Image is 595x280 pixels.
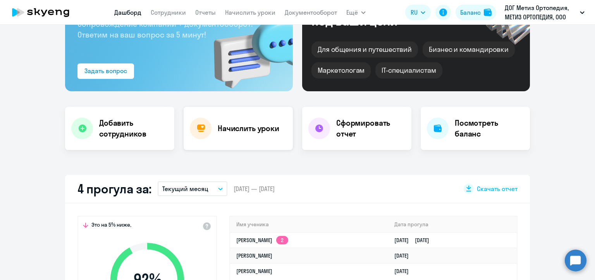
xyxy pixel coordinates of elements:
h4: Посмотреть баланс [455,118,524,139]
button: Задать вопрос [77,63,134,79]
a: [PERSON_NAME] [236,268,272,275]
button: Ещё [346,5,366,20]
a: [DATE] [394,252,415,259]
h4: Сформировать отчет [336,118,405,139]
h4: Добавить сотрудников [99,118,168,139]
button: ДОГ Метиз Ортопедия, МЕТИЗ ОРТОПЕДИЯ, ООО [501,3,588,22]
div: Для общения и путешествий [311,41,418,58]
button: Текущий месяц [158,181,227,196]
img: bg-img [203,4,293,91]
span: Скачать отчет [477,184,518,193]
a: [DATE][DATE] [394,237,435,244]
a: Начислить уроки [225,9,275,16]
a: [PERSON_NAME] [236,252,272,259]
span: Это на 5% ниже, [91,221,131,230]
h4: Начислить уроки [218,123,279,134]
div: Бизнес и командировки [423,41,515,58]
a: [PERSON_NAME]2 [236,237,288,244]
a: Дашборд [114,9,141,16]
span: Ещё [346,8,358,17]
div: Баланс [460,8,481,17]
img: balance [484,9,492,16]
span: RU [411,8,418,17]
th: Имя ученика [230,217,388,232]
div: Маркетологам [311,62,371,79]
button: RU [405,5,431,20]
div: IT-специалистам [375,62,442,79]
app-skyeng-badge: 2 [276,236,288,244]
div: Курсы английского под ваши цели [311,1,444,27]
a: Документооборот [285,9,337,16]
th: Дата прогула [388,217,517,232]
p: ДОГ Метиз Ортопедия, МЕТИЗ ОРТОПЕДИЯ, ООО [505,3,577,22]
h2: 4 прогула за: [77,181,151,196]
div: Задать вопрос [84,66,127,75]
span: [DATE] — [DATE] [234,184,275,193]
a: [DATE] [394,268,415,275]
a: Отчеты [195,9,216,16]
a: Сотрудники [151,9,186,16]
button: Балансbalance [456,5,496,20]
p: Текущий месяц [162,184,208,193]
